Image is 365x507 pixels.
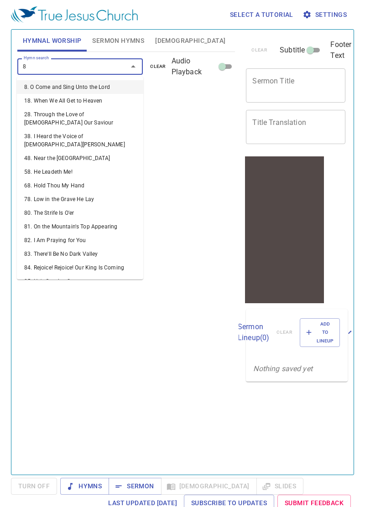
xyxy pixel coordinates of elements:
[150,62,166,71] span: clear
[172,56,217,78] span: Audio Playback
[17,206,143,220] li: 80. The Strife Is O'er
[23,35,82,47] span: Hymnal Worship
[253,364,313,373] i: Nothing saved yet
[109,478,161,495] button: Sermon
[68,481,102,492] span: Hymns
[306,320,334,345] span: Add to Lineup
[242,154,327,306] iframe: from-child
[330,39,351,61] span: Footer Text
[238,321,269,343] p: Sermon Lineup ( 0 )
[127,60,140,73] button: Close
[17,108,143,129] li: 28. Through the Love of [DEMOGRAPHIC_DATA] Our Saviour
[17,247,143,261] li: 83. There'll Be No Dark Valley
[300,318,340,347] button: Add to Lineup
[230,9,293,21] span: Select a tutorial
[226,6,297,23] button: Select a tutorial
[17,129,143,151] li: 38. I Heard the Voice of [DEMOGRAPHIC_DATA][PERSON_NAME]
[60,478,109,495] button: Hymns
[17,220,143,233] li: 81. On the Mountain's Top Appearing
[246,309,348,356] div: Sermon Lineup(0)clearAdd to Lineup
[17,165,143,179] li: 58. He Leadeth Me!
[280,45,305,56] span: Subtitle
[17,80,143,94] li: 8. O Come and Sing Unto the Lord
[17,192,143,206] li: 78. Low in the Grave He Lay
[17,261,143,274] li: 84. Rejoice! Rejoice! Our King Is Coming
[145,61,172,72] button: clear
[17,274,143,288] li: 85. He's Coming Soon
[17,233,143,247] li: 82. I Am Praying for You
[92,35,144,47] span: Sermon Hymns
[304,9,347,21] span: Settings
[116,481,154,492] span: Sermon
[17,151,143,165] li: 48. Near the [GEOGRAPHIC_DATA]
[17,94,143,108] li: 18. When We All Get to Heaven
[17,179,143,192] li: 68. Hold Thou My Hand
[11,6,138,23] img: True Jesus Church
[301,6,350,23] button: Settings
[155,35,225,47] span: [DEMOGRAPHIC_DATA]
